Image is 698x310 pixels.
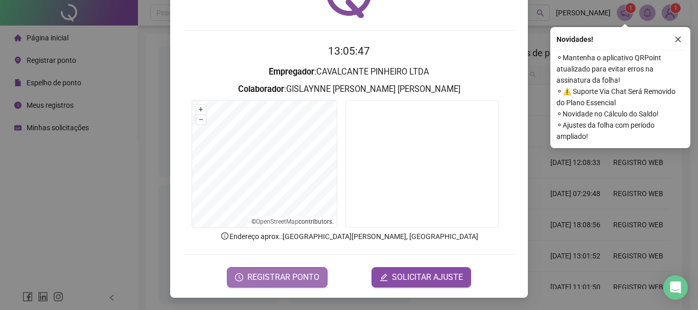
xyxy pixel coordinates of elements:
span: Novidades ! [556,34,593,45]
span: edit [380,273,388,281]
span: ⚬ ⚠️ Suporte Via Chat Será Removido do Plano Essencial [556,86,684,108]
p: Endereço aprox. : [GEOGRAPHIC_DATA][PERSON_NAME], [GEOGRAPHIC_DATA] [182,231,516,242]
span: REGISTRAR PONTO [247,271,319,283]
span: clock-circle [235,273,243,281]
span: ⚬ Novidade no Cálculo do Saldo! [556,108,684,120]
button: – [196,115,206,125]
a: OpenStreetMap [256,218,298,225]
span: ⚬ Ajustes da folha com período ampliado! [556,120,684,142]
time: 13:05:47 [328,45,370,57]
span: ⚬ Mantenha o aplicativo QRPoint atualizado para evitar erros na assinatura da folha! [556,52,684,86]
button: + [196,105,206,114]
div: Open Intercom Messenger [663,275,688,300]
strong: Empregador [269,67,314,77]
li: © contributors. [251,218,334,225]
button: REGISTRAR PONTO [227,267,328,288]
span: info-circle [220,231,229,241]
span: close [674,36,682,43]
h3: : CAVALCANTE PINHEIRO LTDA [182,65,516,79]
span: SOLICITAR AJUSTE [392,271,463,283]
button: editSOLICITAR AJUSTE [371,267,471,288]
h3: : GISLAYNNE [PERSON_NAME] [PERSON_NAME] [182,83,516,96]
strong: Colaborador [238,84,284,94]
